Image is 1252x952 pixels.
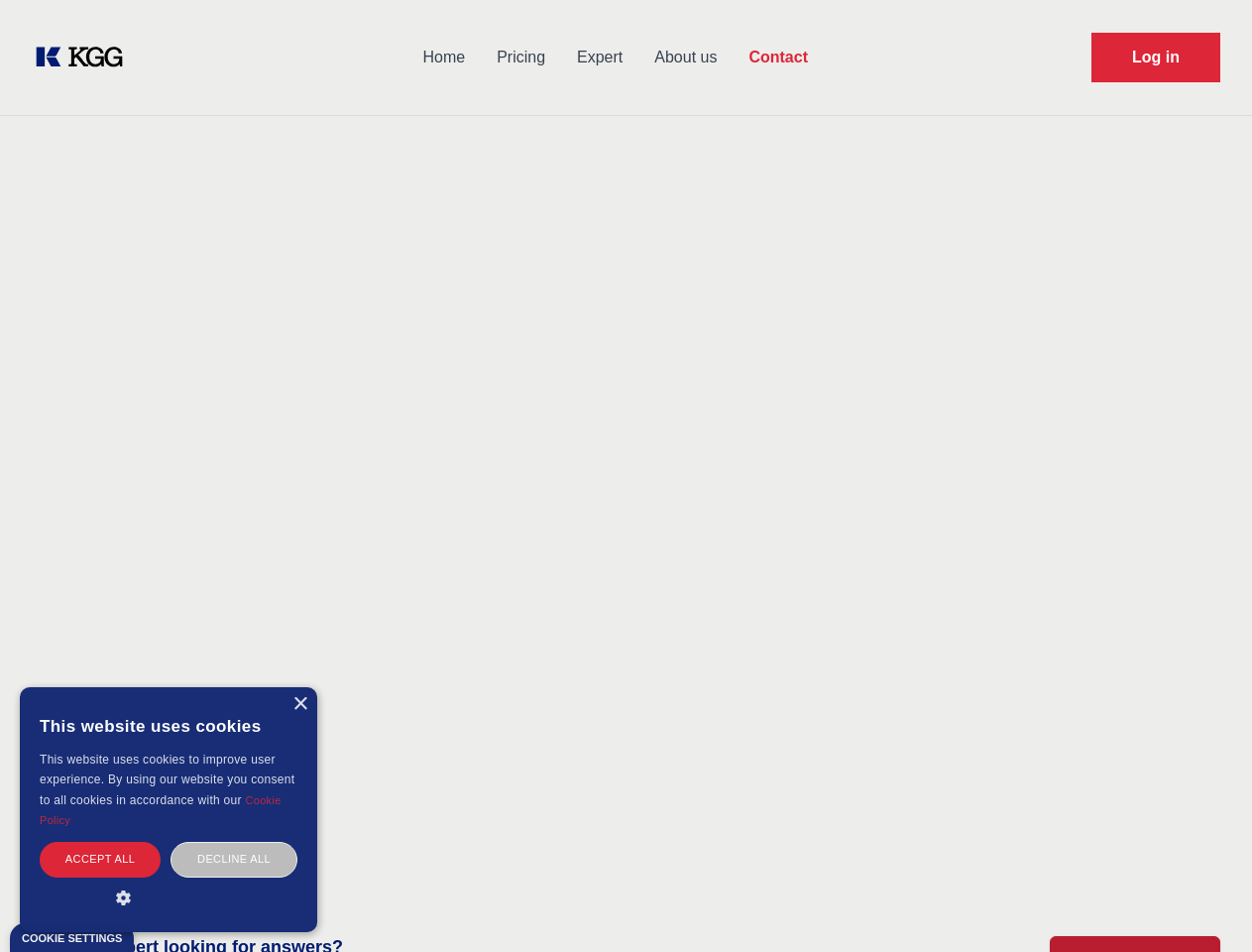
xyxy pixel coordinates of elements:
[406,32,481,83] a: Home
[733,32,824,83] a: Contact
[40,794,282,826] a: Cookie Policy
[481,32,561,83] a: Pricing
[171,842,297,877] div: Decline all
[1153,857,1252,952] iframe: Chat Widget
[561,32,638,83] a: Expert
[32,42,139,73] a: KOL Knowledge Platform: Talk to Key External Experts (KEE)
[638,32,733,83] a: About us
[40,702,297,750] div: This website uses cookies
[292,697,307,712] div: Close
[40,842,161,877] div: Accept all
[40,753,294,807] span: This website uses cookies to improve user experience. By using our website you consent to all coo...
[1091,33,1220,82] a: Request Demo
[22,933,122,944] div: Cookie settings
